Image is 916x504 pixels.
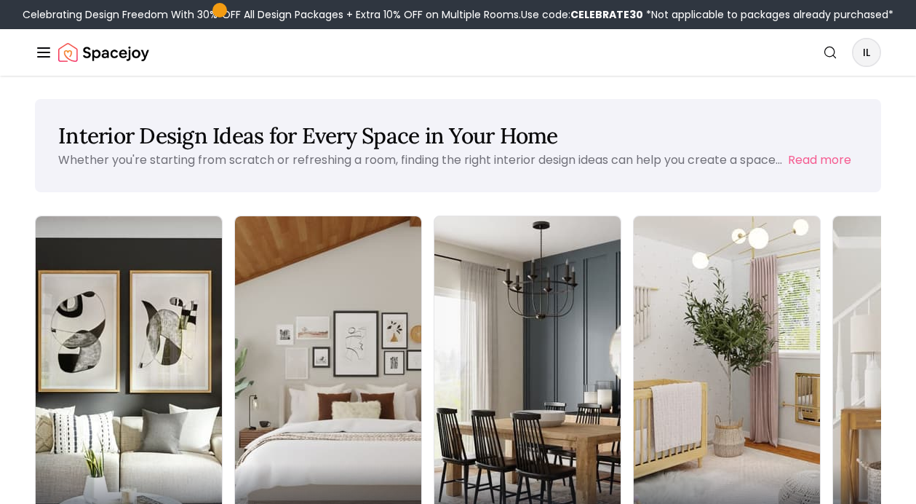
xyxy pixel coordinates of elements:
[58,38,149,67] a: Spacejoy
[788,151,851,169] button: Read more
[58,38,149,67] img: Spacejoy Logo
[521,7,643,22] span: Use code:
[852,38,881,67] button: IL
[853,39,880,66] span: IL
[58,122,858,149] h1: Interior Design Ideas for Every Space in Your Home
[58,151,782,168] p: Whether you're starting from scratch or refreshing a room, finding the right interior design idea...
[35,29,881,76] nav: Global
[23,7,893,22] div: Celebrating Design Freedom With 30% OFF All Design Packages + Extra 10% OFF on Multiple Rooms.
[643,7,893,22] span: *Not applicable to packages already purchased*
[570,7,643,22] b: CELEBRATE30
